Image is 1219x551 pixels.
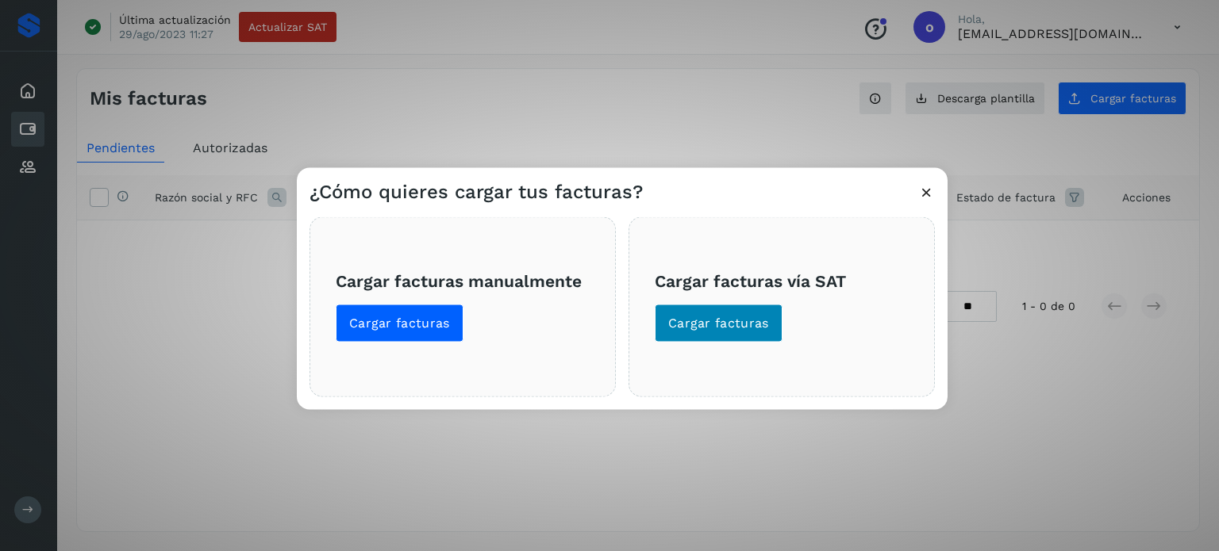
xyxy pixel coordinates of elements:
[310,180,643,203] h3: ¿Cómo quieres cargar tus facturas?
[336,304,463,342] button: Cargar facturas
[655,271,909,291] h3: Cargar facturas vía SAT
[668,314,769,331] span: Cargar facturas
[655,304,783,342] button: Cargar facturas
[349,314,450,331] span: Cargar facturas
[336,271,590,291] h3: Cargar facturas manualmente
